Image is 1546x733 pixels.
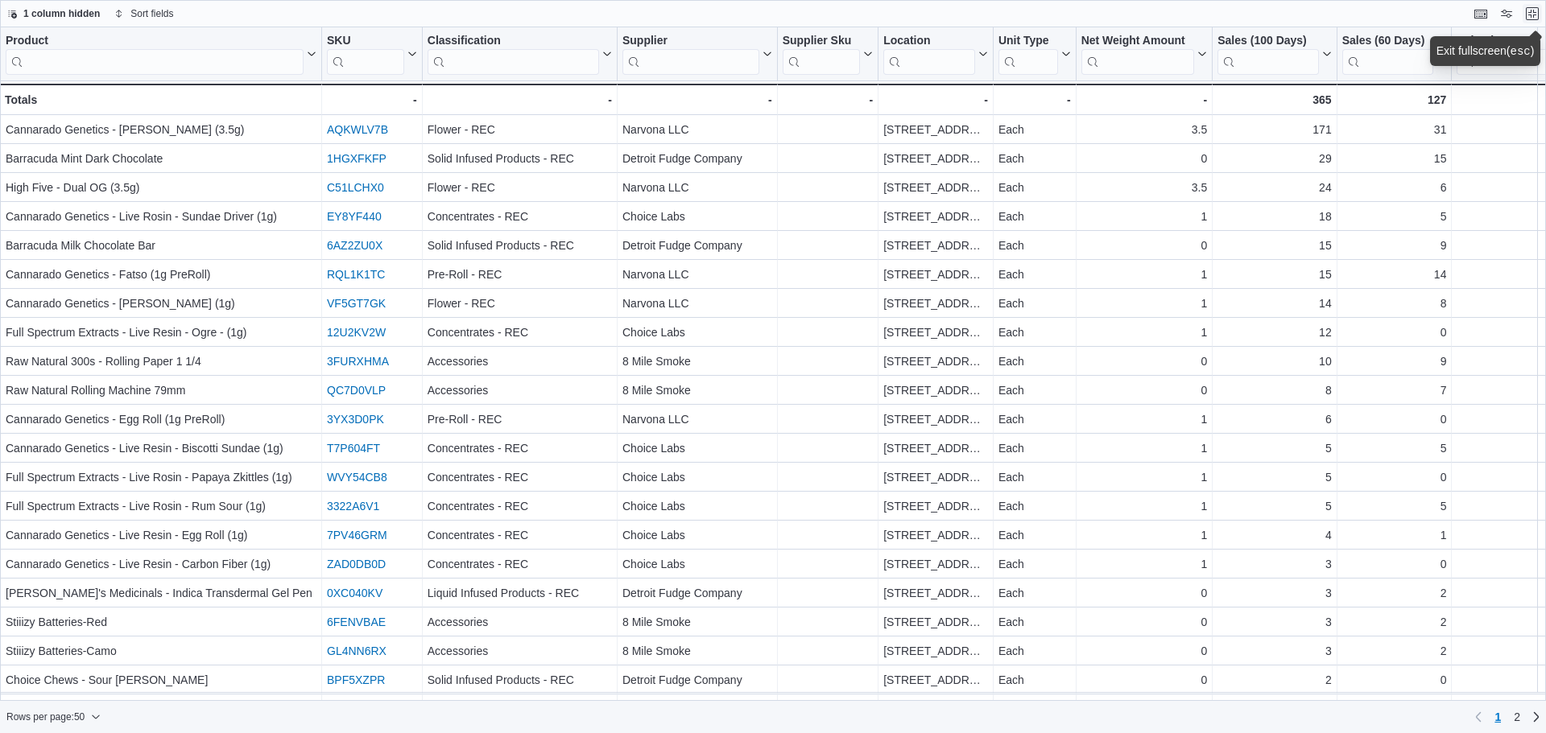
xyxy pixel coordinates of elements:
[998,699,1071,719] div: Each
[1081,670,1208,690] div: 0
[883,90,988,109] div: -
[1217,178,1331,197] div: 24
[23,7,100,20] span: 1 column hidden
[998,525,1071,545] div: Each
[1217,90,1331,109] div: 365
[1217,207,1331,226] div: 18
[1436,43,1535,60] div: Exit fullscreen ( )
[6,496,316,516] div: Full Spectrum Extracts - Live Rosin - Rum Sour (1g)
[622,34,772,75] button: Supplier
[883,34,988,75] button: Location
[1217,525,1331,545] div: 4
[1217,34,1318,49] div: Sales (100 Days)
[428,583,612,603] div: Liquid Infused Products - REC
[327,34,417,75] button: SKU
[1217,583,1331,603] div: 3
[622,236,772,255] div: Detroit Fudge Company
[1471,4,1490,23] button: Keyboard shortcuts
[883,439,988,458] div: [STREET_ADDRESS]
[622,294,772,313] div: Narvona LLC
[327,152,386,165] a: 1HGXFKFP
[998,34,1058,49] div: Unit Type
[1342,120,1447,139] div: 31
[1342,699,1447,719] div: 0
[1342,352,1447,371] div: 9
[1217,670,1331,690] div: 2
[327,90,417,109] div: -
[1342,149,1447,168] div: 15
[6,178,316,197] div: High Five - Dual OG (3.5g)
[1217,352,1331,371] div: 10
[1081,120,1208,139] div: 3.5
[998,381,1071,400] div: Each
[428,670,612,690] div: Solid Infused Products - REC
[1081,178,1208,197] div: 3.5
[1217,149,1331,168] div: 29
[783,34,861,49] div: Supplier Sku
[428,120,612,139] div: Flower - REC
[883,323,988,342] div: [STREET_ADDRESS]
[428,34,612,75] button: Classification
[883,265,988,284] div: [STREET_ADDRESS]
[998,323,1071,342] div: Each
[998,149,1071,168] div: Each
[1514,709,1520,725] span: 2
[1081,34,1195,49] div: Net Weight Amount
[1217,34,1318,75] div: Sales
[1081,439,1208,458] div: 1
[783,34,874,75] button: Supplier Sku
[883,120,988,139] div: [STREET_ADDRESS]
[1217,236,1331,255] div: 15
[6,583,316,603] div: [PERSON_NAME]'s Medicinals - Indica Transdermal Gel Pen
[883,496,988,516] div: [STREET_ADDRESS]
[6,410,316,429] div: Cannarado Genetics - Egg Roll (1g PreRoll)
[327,384,386,397] a: QC7D0VLP
[6,381,316,400] div: Raw Natural Rolling Machine 79mm
[622,612,772,632] div: 8 Mile Smoke
[428,236,612,255] div: Solid Infused Products - REC
[1342,294,1447,313] div: 8
[327,558,386,570] a: ZAD0DB0D
[1342,34,1434,75] div: Sales (60 Days)
[428,323,612,342] div: Concentrates - REC
[6,612,316,632] div: Stiiizy Batteries-Red
[1217,641,1331,661] div: 3
[1081,467,1208,487] div: 1
[428,34,599,49] div: Classification
[6,641,316,661] div: Stiiizy Batteries-Camo
[883,381,988,400] div: [STREET_ADDRESS]
[327,471,387,484] a: WVY54CB8
[6,34,304,49] div: Product
[622,525,772,545] div: Choice Labs
[428,34,599,75] div: Classification
[1217,699,1331,719] div: 2
[783,34,861,75] div: Supplier Sku
[327,181,384,194] a: C51LCHX0
[1081,352,1208,371] div: 0
[1081,265,1208,284] div: 1
[327,616,386,628] a: 6FENVBAE
[1217,410,1331,429] div: 6
[108,4,180,23] button: Sort fields
[1217,554,1331,574] div: 3
[622,265,772,284] div: Narvona LLC
[327,268,385,281] a: RQL1K1TC
[998,583,1071,603] div: Each
[1342,178,1447,197] div: 6
[1342,467,1447,487] div: 0
[622,34,759,75] div: Supplier
[622,178,772,197] div: Narvona LLC
[622,207,772,226] div: Choice Labs
[6,439,316,458] div: Cannarado Genetics - Live Resin - Biscotti Sundae (1g)
[622,699,772,719] div: Detroit Fudge Company
[1217,294,1331,313] div: 14
[327,500,379,513] a: 3322A6V1
[1217,381,1331,400] div: 8
[998,496,1071,516] div: Each
[6,120,316,139] div: Cannarado Genetics - [PERSON_NAME] (3.5g)
[998,178,1071,197] div: Each
[883,467,988,487] div: [STREET_ADDRESS]
[1342,207,1447,226] div: 5
[1081,641,1208,661] div: 0
[6,323,316,342] div: Full Spectrum Extracts - Live Resin - Ogre - (1g)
